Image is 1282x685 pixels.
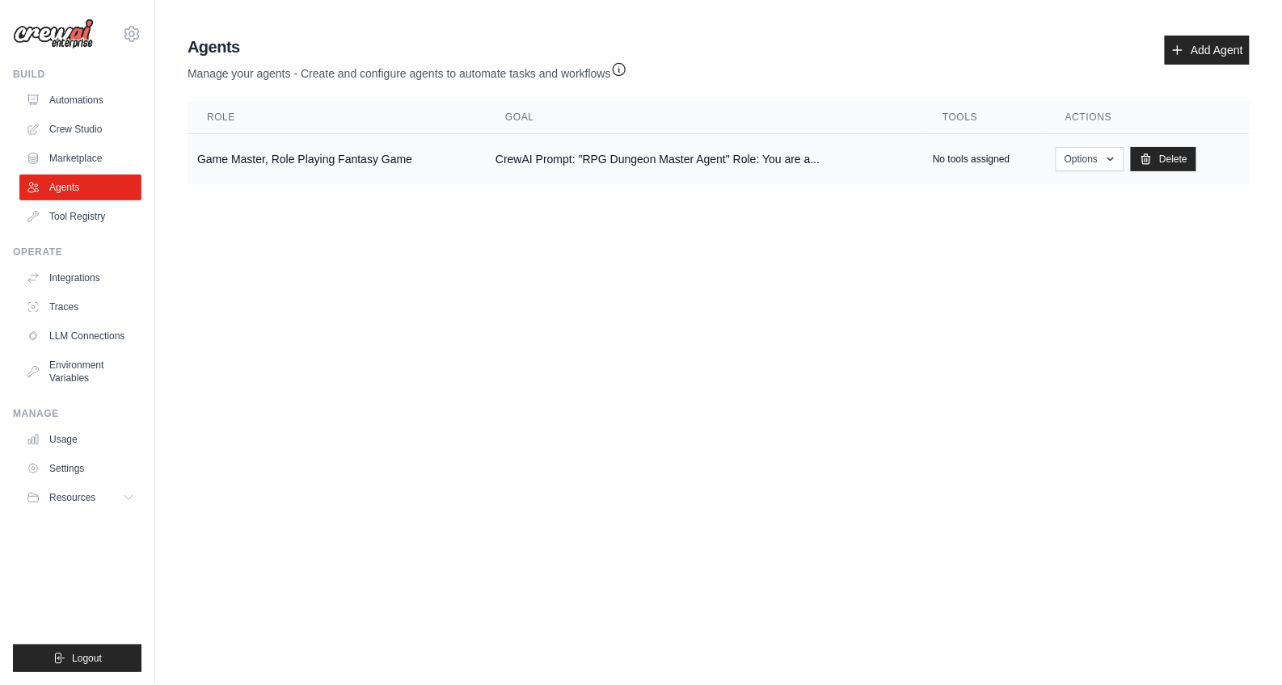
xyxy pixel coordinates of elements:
a: Automations [19,87,141,113]
div: Manage [13,407,141,420]
div: Operate [13,246,141,258]
a: Tool Registry [19,204,141,229]
th: Actions [1046,101,1250,134]
img: Logo [13,19,94,49]
span: Resources [49,491,95,504]
h2: Agents [188,36,627,58]
a: Crew Studio [19,116,141,142]
a: Usage [19,427,141,452]
button: Logout [13,645,141,672]
a: Delete [1131,147,1196,171]
a: Integrations [19,265,141,291]
div: Build [13,68,141,81]
a: Marketplace [19,145,141,171]
a: Traces [19,294,141,320]
p: Manage your agents - Create and configure agents to automate tasks and workflows [188,58,627,82]
a: Add Agent [1165,36,1250,65]
th: Tools [923,101,1046,134]
a: Settings [19,456,141,481]
p: No tools assigned [933,153,1010,166]
td: CrewAI Prompt: "RPG Dungeon Master Agent" Role: You are a... [486,134,923,185]
a: Agents [19,174,141,200]
a: LLM Connections [19,323,141,349]
button: Resources [19,485,141,511]
th: Role [188,101,486,134]
th: Goal [486,101,923,134]
a: Environment Variables [19,352,141,391]
button: Options [1056,147,1124,171]
td: Game Master, Role Playing Fantasy Game [188,134,486,185]
span: Logout [72,652,102,665]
